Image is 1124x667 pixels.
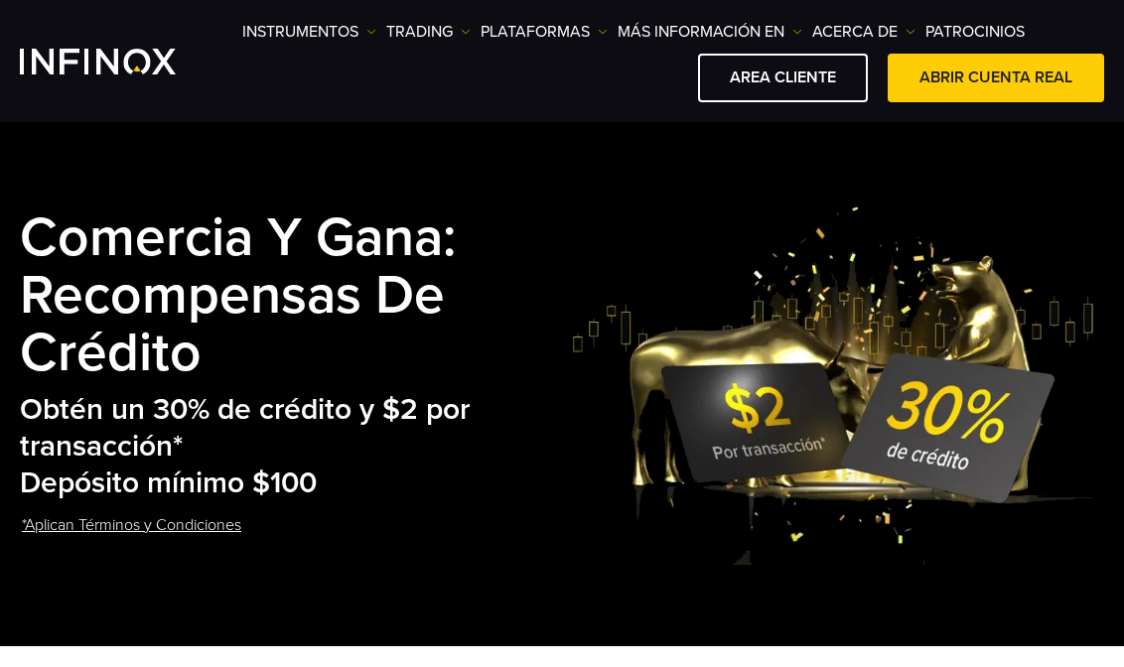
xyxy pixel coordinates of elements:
[481,20,608,44] a: PLATAFORMAS
[618,20,802,44] a: Más información en
[242,20,376,44] a: Instrumentos
[20,501,243,550] a: *Aplican Términos y Condiciones
[386,20,471,44] a: TRADING
[20,205,456,386] strong: Comercia y Gana: Recompensas de Crédito
[812,20,915,44] a: ACERCA DE
[698,54,868,102] a: AREA CLIENTE
[20,392,571,501] h2: Obtén un 30% de crédito y $2 por transacción* Depósito mínimo $100
[925,20,1025,44] a: Patrocinios
[888,54,1104,102] a: ABRIR CUENTA REAL
[20,49,222,74] a: INFINOX Logo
